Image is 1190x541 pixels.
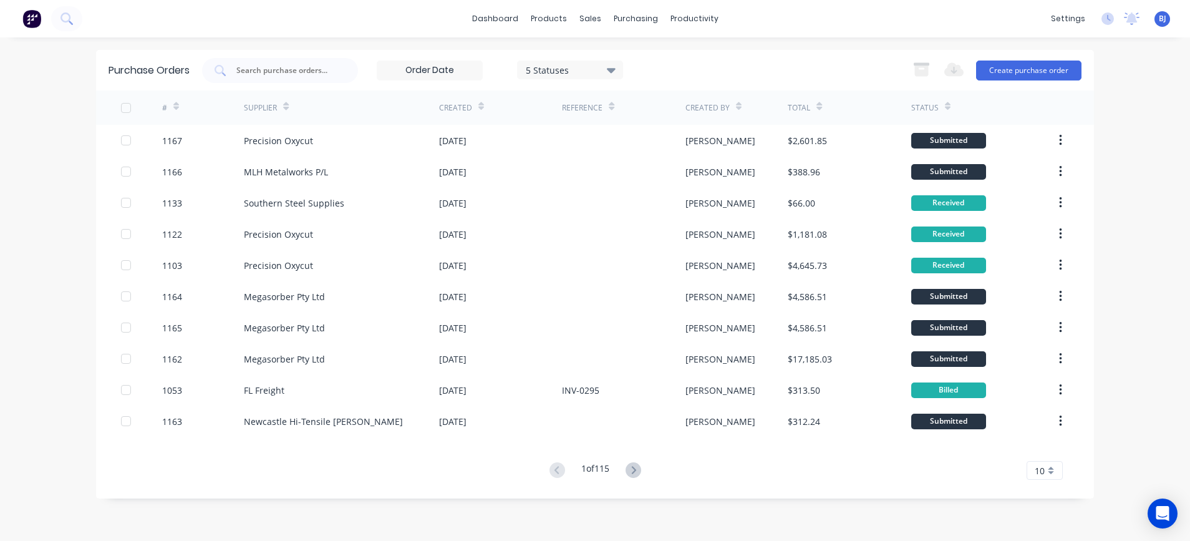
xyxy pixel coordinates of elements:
[162,384,182,397] div: 1053
[162,290,182,303] div: 1164
[685,134,755,147] div: [PERSON_NAME]
[244,228,313,241] div: Precision Oxycut
[162,165,182,178] div: 1166
[244,102,277,114] div: Supplier
[685,290,755,303] div: [PERSON_NAME]
[525,9,573,28] div: products
[439,197,467,210] div: [DATE]
[244,415,403,428] div: Newcastle Hi-Tensile [PERSON_NAME]
[526,63,615,76] div: 5 Statuses
[162,197,182,210] div: 1133
[788,165,820,178] div: $388.96
[439,165,467,178] div: [DATE]
[788,415,820,428] div: $312.24
[244,165,328,178] div: MLH Metalworks P/L
[581,462,609,480] div: 1 of 115
[162,321,182,334] div: 1165
[788,353,832,366] div: $17,185.03
[664,9,725,28] div: productivity
[466,9,525,28] a: dashboard
[244,384,284,397] div: FL Freight
[976,61,1081,80] button: Create purchase order
[911,414,986,429] div: Submitted
[162,353,182,366] div: 1162
[109,63,190,78] div: Purchase Orders
[788,259,827,272] div: $4,645.73
[788,228,827,241] div: $1,181.08
[607,9,664,28] div: purchasing
[244,197,344,210] div: Southern Steel Supplies
[911,227,986,242] div: Received
[788,290,827,303] div: $4,586.51
[573,9,607,28] div: sales
[685,102,730,114] div: Created By
[439,228,467,241] div: [DATE]
[911,383,986,398] div: Billed
[911,289,986,305] div: Submitted
[562,102,602,114] div: Reference
[162,415,182,428] div: 1163
[235,64,339,77] input: Search purchase orders...
[788,197,815,210] div: $66.00
[911,258,986,273] div: Received
[244,134,313,147] div: Precision Oxycut
[788,134,827,147] div: $2,601.85
[162,134,182,147] div: 1167
[1148,499,1178,529] div: Open Intercom Messenger
[788,102,810,114] div: Total
[244,321,325,334] div: Megasorber Pty Ltd
[911,195,986,211] div: Received
[911,102,939,114] div: Status
[439,353,467,366] div: [DATE]
[162,228,182,241] div: 1122
[685,228,755,241] div: [PERSON_NAME]
[685,197,755,210] div: [PERSON_NAME]
[1159,13,1166,24] span: BJ
[911,164,986,180] div: Submitted
[1035,464,1045,477] span: 10
[911,351,986,367] div: Submitted
[439,384,467,397] div: [DATE]
[22,9,41,28] img: Factory
[562,384,599,397] div: INV-0295
[439,290,467,303] div: [DATE]
[911,320,986,336] div: Submitted
[162,102,167,114] div: #
[685,353,755,366] div: [PERSON_NAME]
[911,133,986,149] div: Submitted
[244,353,325,366] div: Megasorber Pty Ltd
[685,415,755,428] div: [PERSON_NAME]
[162,259,182,272] div: 1103
[439,415,467,428] div: [DATE]
[439,259,467,272] div: [DATE]
[244,259,313,272] div: Precision Oxycut
[1045,9,1091,28] div: settings
[439,321,467,334] div: [DATE]
[439,134,467,147] div: [DATE]
[377,61,482,80] input: Order Date
[685,259,755,272] div: [PERSON_NAME]
[685,321,755,334] div: [PERSON_NAME]
[788,321,827,334] div: $4,586.51
[788,384,820,397] div: $313.50
[685,165,755,178] div: [PERSON_NAME]
[439,102,472,114] div: Created
[685,384,755,397] div: [PERSON_NAME]
[244,290,325,303] div: Megasorber Pty Ltd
